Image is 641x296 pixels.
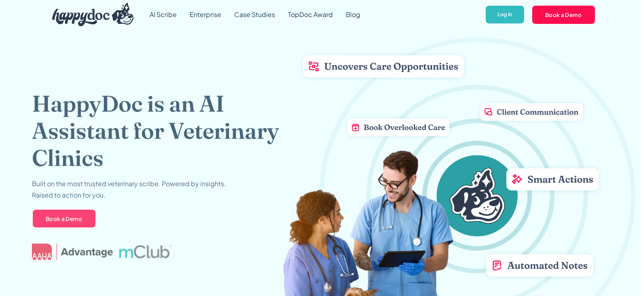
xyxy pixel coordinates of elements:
a: Log In [485,5,525,25]
p: Built on the most trusted veterinary scribe. Powered by insights. Raised to action for you. [32,178,226,200]
img: HappyDoc Logo: A happy dog with his ear up, listening. [52,3,134,26]
a: Book a Demo [32,209,96,228]
a: Book a Demo [531,5,596,24]
img: AAHA Advantage logo [32,243,113,260]
a: home [46,1,134,28]
h1: HappyDoc is an AI Assistant for Veterinary Clinics [32,90,292,172]
img: mclub logo [119,245,171,258]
